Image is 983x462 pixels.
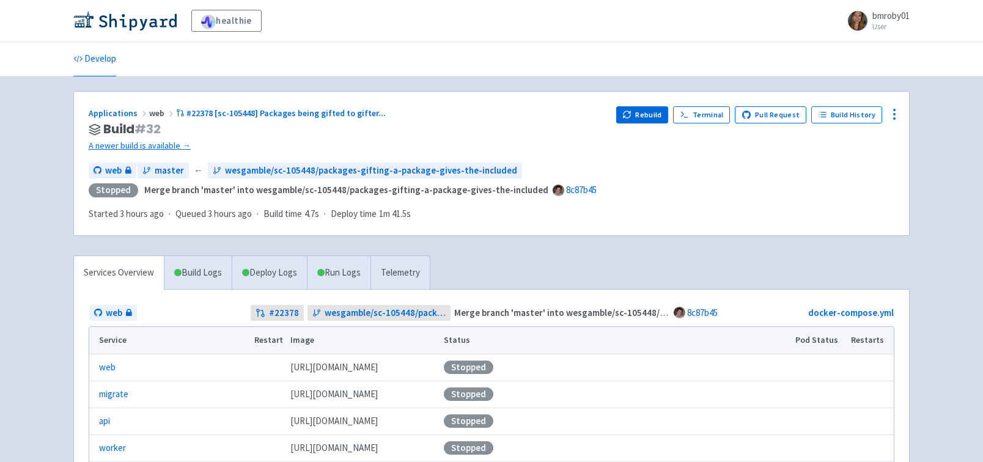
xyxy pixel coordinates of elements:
[808,307,894,318] a: docker-compose.yml
[89,305,137,321] a: web
[735,106,806,123] a: Pull Request
[149,108,176,119] span: web
[138,163,189,179] a: master
[304,207,319,221] span: 4.7s
[103,122,161,136] span: Build
[792,327,847,354] th: Pod Status
[379,207,411,221] span: 1m 41.5s
[155,164,184,178] span: master
[370,256,430,290] a: Telemetry
[263,207,302,221] span: Build time
[208,208,252,219] time: 3 hours ago
[99,414,110,428] a: api
[208,163,522,179] a: wesgamble/sc-105448/packages-gifting-a-package-gives-the-included
[454,307,858,318] strong: Merge branch 'master' into wesgamble/sc-105448/packages-gifting-a-package-gives-the-included
[89,208,164,219] span: Started
[73,11,177,31] img: Shipyard logo
[307,305,451,321] a: wesgamble/sc-105448/packages-gifting-a-package-gives-the-included
[99,387,128,402] a: migrate
[232,256,307,290] a: Deploy Logs
[99,441,126,455] a: worker
[89,327,250,354] th: Service
[89,139,606,153] a: A newer build is available →
[250,327,287,354] th: Restart
[444,414,493,428] div: Stopped
[186,108,386,119] span: #22378 [sc-105448] Packages being gifted to gifter ...
[105,164,122,178] span: web
[811,106,882,123] a: Build History
[872,10,910,21] span: bmroby01
[191,10,262,32] a: healthie
[134,120,161,137] span: # 32
[269,306,299,320] strong: # 22378
[841,11,910,31] a: bmroby01 User
[89,207,418,221] div: · · ·
[194,164,203,178] span: ←
[444,361,493,374] div: Stopped
[74,256,164,290] a: Services Overview
[89,108,149,119] a: Applications
[225,164,517,178] span: wesgamble/sc-105448/packages-gifting-a-package-gives-the-included
[89,163,136,179] a: web
[290,361,378,375] span: [DOMAIN_NAME][URL]
[144,184,548,196] strong: Merge branch 'master' into wesgamble/sc-105448/packages-gifting-a-package-gives-the-included
[687,307,718,318] a: 8c87b45
[847,327,894,354] th: Restarts
[251,305,304,321] a: #22378
[444,387,493,401] div: Stopped
[120,208,164,219] time: 3 hours ago
[164,256,232,290] a: Build Logs
[307,256,370,290] a: Run Logs
[331,207,377,221] span: Deploy time
[290,441,378,455] span: [DOMAIN_NAME][URL]
[566,184,597,196] a: 8c87b45
[290,414,378,428] span: [DOMAIN_NAME][URL]
[616,106,669,123] button: Rebuild
[176,108,388,119] a: #22378 [sc-105448] Packages being gifted to gifter...
[287,327,440,354] th: Image
[440,327,792,354] th: Status
[325,306,446,320] span: wesgamble/sc-105448/packages-gifting-a-package-gives-the-included
[444,441,493,455] div: Stopped
[290,387,378,402] span: [DOMAIN_NAME][URL]
[872,23,910,31] small: User
[106,306,122,320] span: web
[175,208,252,219] span: Queued
[73,42,116,76] a: Develop
[89,183,138,197] div: Stopped
[673,106,730,123] a: Terminal
[99,361,116,375] a: web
